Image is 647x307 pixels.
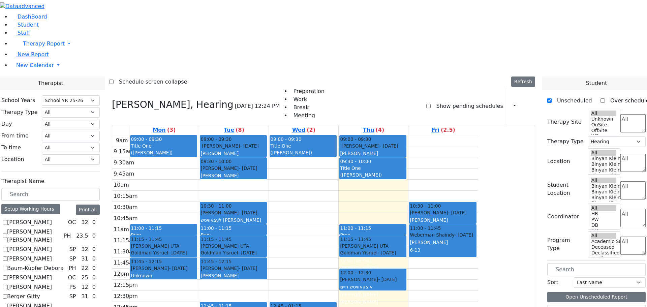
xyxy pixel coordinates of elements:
button: Refresh [511,76,535,87]
div: Prep [340,232,406,238]
span: [PERSON_NAME] UTA [201,243,249,249]
div: [PERSON_NAME] [201,265,266,272]
div: [PERSON_NAME] [201,143,266,149]
div: 12:15pm [112,281,139,289]
span: - [DATE] [169,266,187,271]
a: August 19, 2025 [222,125,246,135]
span: Therapist [38,79,63,87]
label: Program Type [547,236,584,252]
div: Setup Working Hours [1,204,60,214]
option: Binyan Klein 4 [591,161,616,167]
div: 22 [80,264,89,272]
label: Student Location [547,181,584,197]
option: All [591,233,616,239]
option: DB [591,222,616,228]
div: PH [61,232,73,240]
span: 09:00 - 09:30 [270,136,301,142]
div: 0 [91,232,97,240]
span: - [DATE] [455,232,473,238]
option: All [591,205,616,211]
span: 11:15 - 11:45 [340,236,371,243]
span: Therapy Report [23,40,65,47]
div: 0 [91,245,97,253]
h3: [PERSON_NAME], Hearing [112,99,234,111]
span: - [DATE] [239,266,257,271]
label: Baum-Kupfer Debora [7,264,64,272]
label: Therapy Type [547,137,584,146]
div: Goldman Yisruel [201,249,266,256]
span: - [DATE] [377,250,396,255]
label: [PERSON_NAME] [7,255,52,263]
option: PW [591,217,616,222]
span: 11:00 - 11:15 [131,225,162,231]
div: 9am [115,136,129,145]
span: 11:00 - 11:15 [201,225,232,231]
div: 11:15am [112,237,139,245]
label: Sort [547,278,558,286]
div: 11:45am [112,259,139,267]
div: ק"ג [131,280,196,286]
option: Binyan Klein 5 [591,156,616,161]
div: ק"ג [201,280,266,286]
label: Location [547,157,570,165]
div: 10:45am [112,214,139,222]
option: All [591,150,616,156]
div: Title One [270,143,336,149]
div: ([PERSON_NAME]) [270,149,336,156]
input: Search [547,263,646,276]
div: 0 [91,264,97,272]
a: Staff [11,30,30,36]
div: Goldman Yisruel [340,249,406,256]
span: - [DATE] [378,277,397,282]
button: Print all [76,205,100,215]
li: Meeting [290,112,324,120]
label: Schedule screen collapse [114,76,187,87]
span: 11:15 - 11:45 [201,236,232,243]
div: 0 [91,218,97,226]
span: New Calendar [16,62,54,68]
label: Location [1,155,24,163]
div: 32 [80,218,89,226]
option: HR [591,211,616,217]
option: All [591,178,616,183]
div: [PERSON_NAME] [340,291,406,298]
div: [PERSON_NAME] [201,150,266,157]
label: [PERSON_NAME] [7,218,52,226]
textarea: Search [620,209,646,227]
span: - [DATE] [448,210,466,215]
span: 09:00 - 09:30 [131,136,162,142]
span: 10:30 - 11:00 [410,203,441,209]
option: Binyan Klein 4 [591,189,616,195]
div: 12:30pm [112,292,139,300]
div: ([PERSON_NAME]) [131,149,196,156]
a: New Calendar [11,59,647,72]
div: 9:15am [112,148,135,156]
option: Declassified [591,250,616,256]
label: [PERSON_NAME] [7,274,52,282]
div: [PERSON_NAME] [410,239,475,246]
label: [PERSON_NAME] [PERSON_NAME] [7,228,61,244]
div: 11am [112,225,130,234]
a: DashBoard [11,13,47,20]
option: AH [591,228,616,234]
input: Search [1,188,100,201]
div: 0 [91,274,97,282]
option: Deceased [591,244,616,250]
option: WP [591,133,616,139]
label: (8) [236,126,244,134]
a: August 20, 2025 [291,125,317,135]
div: OC [65,274,79,282]
label: (2) [307,126,315,134]
label: Therapy Type [1,108,38,116]
div: SP [67,245,79,253]
div: Weberman Shaindy [410,232,475,238]
div: [PERSON_NAME] [131,265,196,272]
div: [PERSON_NAME] [201,209,266,216]
span: 11:15 - 11:45 [131,236,162,243]
label: Coordinator [547,213,579,221]
span: - [DATE] [238,250,256,255]
label: Show pending schedules [431,101,503,112]
div: [PERSON_NAME] [201,272,266,279]
div: SP [67,293,79,301]
div: PS [67,283,79,291]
